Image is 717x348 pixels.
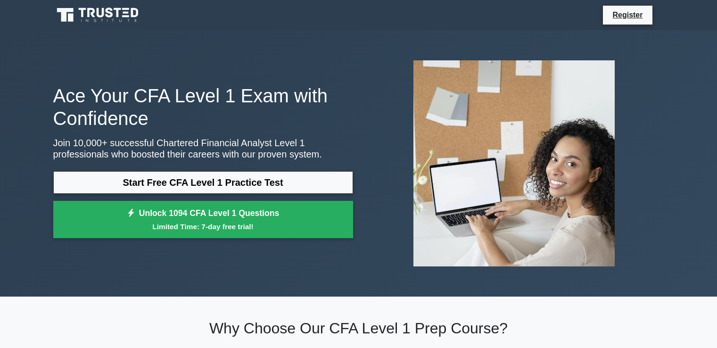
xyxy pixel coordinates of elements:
small: Limited Time: 7-day free trial! [65,221,341,232]
a: Register [607,9,648,21]
h1: Ace Your CFA Level 1 Exam with Confidence [53,84,353,130]
a: Unlock 1094 CFA Level 1 QuestionsLimited Time: 7-day free trial! [53,201,353,239]
h2: Why Choose Our CFA Level 1 Prep Course? [53,319,664,337]
a: Start Free CFA Level 1 Practice Test [53,171,353,194]
p: Join 10,000+ successful Chartered Financial Analyst Level 1 professionals who boosted their caree... [53,137,353,160]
